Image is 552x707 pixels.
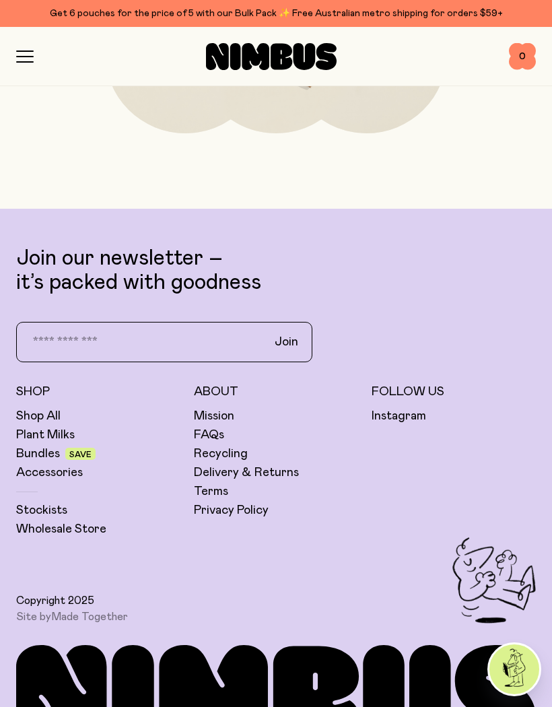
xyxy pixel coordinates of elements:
[194,502,269,518] a: Privacy Policy
[51,611,128,622] a: Made Together
[194,465,299,481] a: Delivery & Returns
[372,384,536,400] h5: Follow Us
[275,334,298,350] span: Join
[16,408,61,424] a: Shop All
[16,246,536,295] p: Join our newsletter – it’s packed with goodness
[16,427,75,443] a: Plant Milks
[489,644,539,694] img: agent
[16,384,180,400] h5: Shop
[16,594,94,607] span: Copyright 2025
[194,384,358,400] h5: About
[16,446,60,462] a: Bundles
[372,408,426,424] a: Instagram
[16,5,536,22] div: Get 6 pouches for the price of 5 with our Bulk Pack ✨ Free Australian metro shipping for orders $59+
[194,408,234,424] a: Mission
[16,502,67,518] a: Stockists
[194,427,224,443] a: FAQs
[16,465,83,481] a: Accessories
[16,610,128,624] span: Site by
[194,483,228,500] a: Terms
[69,450,92,459] span: Save
[16,521,106,537] a: Wholesale Store
[264,328,309,356] button: Join
[194,446,248,462] a: Recycling
[509,43,536,70] button: 0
